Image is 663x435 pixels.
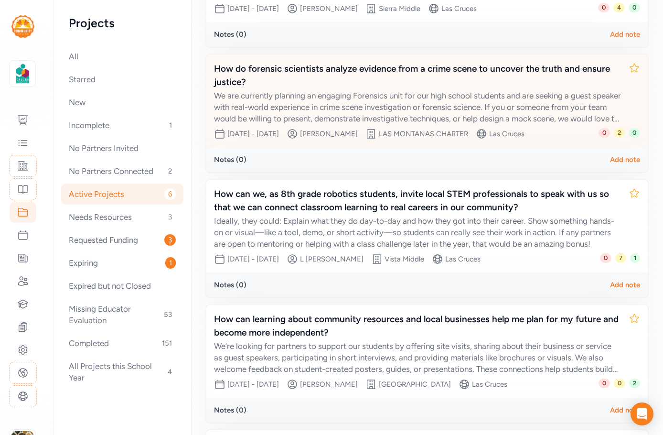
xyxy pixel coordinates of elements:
[164,165,176,177] span: 2
[214,280,246,290] div: Notes ( 0 )
[61,252,183,273] div: Expiring
[61,229,183,250] div: Requested Funding
[214,405,246,415] div: Notes ( 0 )
[598,3,610,12] span: 0
[227,380,279,389] div: [DATE] - [DATE]
[214,62,621,89] div: How do forensic scientists analyze evidence from a crime scene to uncover the truth and ensure ju...
[61,207,183,228] div: Needs Resources
[445,254,481,264] div: Las Cruces
[214,155,246,164] div: Notes ( 0 )
[630,253,640,263] span: 1
[61,92,183,113] div: New
[614,128,625,138] span: 2
[164,188,176,200] span: 6
[214,215,621,250] div: Ideally, they could: Explain what they do day-to-day and how they got into their career. Show som...
[441,4,477,13] div: Las Cruces
[214,187,621,214] div: How can we, as 8th grade robotics students, invite local STEM professionals to speak with us so t...
[227,4,279,13] div: [DATE] - [DATE]
[61,356,183,388] div: All Projects this School Year
[379,129,468,139] div: LAS MONTANAS CHARTER
[613,3,625,12] span: 4
[164,234,176,246] span: 3
[629,379,640,388] span: 2
[610,405,640,415] div: Add note
[214,313,621,339] div: How can learning about community resources and local businesses help me plan for my future and be...
[610,30,640,39] div: Add note
[379,4,420,13] div: Sierra Middle
[69,15,176,31] h2: Projects
[599,128,610,138] span: 0
[629,128,640,138] span: 0
[61,184,183,205] div: Active Projects
[300,254,364,264] div: L [PERSON_NAME]
[379,380,451,389] div: [GEOGRAPHIC_DATA]
[164,366,176,378] span: 4
[61,161,183,182] div: No Partners Connected
[160,309,176,320] span: 53
[629,3,640,12] span: 0
[214,30,246,39] div: Notes ( 0 )
[11,15,34,38] img: logo
[165,257,176,269] span: 1
[61,138,183,159] div: No Partners Invited
[165,120,176,131] span: 1
[472,380,507,389] div: Las Cruces
[214,90,621,124] div: We are currently planning an engaging Forensics unit for our high school students and are seeking...
[300,380,358,389] div: [PERSON_NAME]
[610,155,640,164] div: Add note
[615,253,626,263] span: 7
[227,254,279,264] div: [DATE] - [DATE]
[61,333,183,354] div: Completed
[600,253,611,263] span: 0
[599,379,610,388] span: 0
[614,379,625,388] span: 0
[61,115,183,136] div: Incomplete
[385,254,424,264] div: Vista Middle
[631,402,653,425] div: Open Intercom Messenger
[61,69,183,90] div: Starred
[158,337,176,349] span: 151
[61,298,183,331] div: Missing Educator Evaluation
[12,63,33,84] img: logo
[214,340,621,375] div: We’re looking for partners to support our students by offering site visits, sharing about their b...
[300,4,358,13] div: [PERSON_NAME]
[489,129,524,139] div: Las Cruces
[61,275,183,296] div: Expired but not Closed
[164,211,176,223] span: 3
[227,129,279,139] div: [DATE] - [DATE]
[610,280,640,290] div: Add note
[61,46,183,67] div: All
[300,129,358,139] div: [PERSON_NAME]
